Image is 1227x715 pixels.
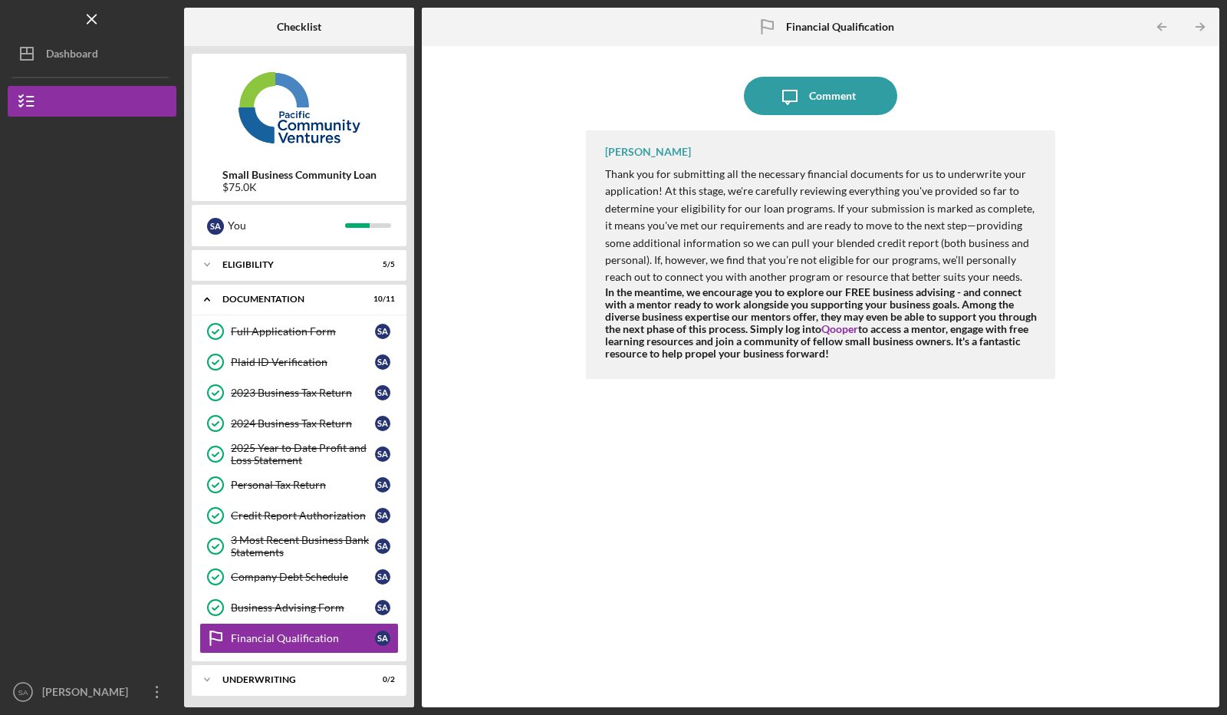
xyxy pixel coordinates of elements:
p: Thank you for submitting all the necessary financial documents for us to underwrite your applicat... [605,166,1040,286]
div: 5 / 5 [367,260,395,269]
a: 3 Most Recent Business Bank StatementsSA [199,531,399,562]
a: 2023 Business Tax ReturnSA [199,377,399,408]
div: You [228,213,345,239]
div: S A [375,446,390,462]
div: S A [375,569,390,585]
div: Financial Qualification [231,632,375,644]
div: Personal Tax Return [231,479,375,491]
b: Checklist [277,21,321,33]
a: Credit Report AuthorizationSA [199,500,399,531]
div: Credit Report Authorization [231,509,375,522]
button: Comment [744,77,897,115]
div: S A [375,416,390,431]
div: Plaid ID Verification [231,356,375,368]
a: Qooper [821,322,858,335]
div: Eligibility [222,260,357,269]
div: Company Debt Schedule [231,571,375,583]
div: Comment [809,77,856,115]
div: 3 Most Recent Business Bank Statements [231,534,375,558]
img: Product logo [192,61,406,153]
div: S A [207,218,224,235]
div: S A [375,539,390,554]
a: 2025 Year to Date Profit and Loss StatementSA [199,439,399,470]
div: [PERSON_NAME] [605,146,691,158]
b: Financial Qualification [786,21,894,33]
div: S A [375,324,390,339]
div: S A [375,631,390,646]
div: [PERSON_NAME] [38,677,138,711]
a: Personal Tax ReturnSA [199,470,399,500]
a: Financial QualificationSA [199,623,399,654]
div: $75.0K [222,181,377,193]
div: S A [375,477,390,493]
div: 0 / 2 [367,675,395,684]
text: SA [18,688,28,697]
a: Full Application FormSA [199,316,399,347]
b: Small Business Community Loan [222,169,377,181]
button: Dashboard [8,38,176,69]
a: Business Advising FormSA [199,592,399,623]
div: 10 / 11 [367,295,395,304]
div: S A [375,600,390,615]
div: Business Advising Form [231,601,375,614]
strong: In the meantime, we encourage you to explore our FREE business advising - and connect with a ment... [605,285,1037,360]
div: S A [375,508,390,523]
div: 2025 Year to Date Profit and Loss Statement [231,442,375,466]
a: Plaid ID VerificationSA [199,347,399,377]
a: 2024 Business Tax ReturnSA [199,408,399,439]
div: Full Application Form [231,325,375,338]
button: SA[PERSON_NAME] [8,677,176,707]
div: Underwriting [222,675,357,684]
div: S A [375,354,390,370]
a: Company Debt ScheduleSA [199,562,399,592]
div: Documentation [222,295,357,304]
div: 2023 Business Tax Return [231,387,375,399]
div: S A [375,385,390,400]
div: 2024 Business Tax Return [231,417,375,430]
div: Dashboard [46,38,98,73]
